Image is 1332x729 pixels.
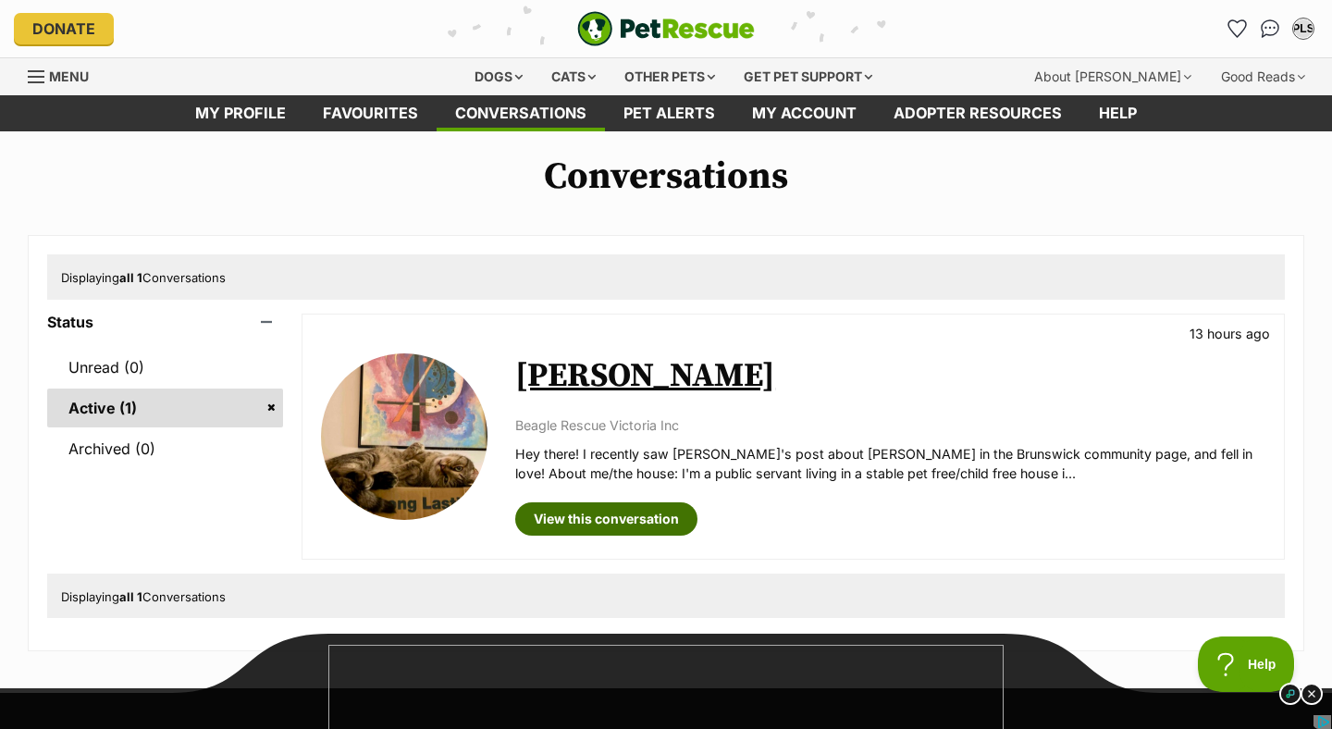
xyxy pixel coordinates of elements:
a: PetRescue [577,11,755,46]
a: Conversations [1255,14,1285,43]
img: Boris [321,353,487,520]
span: Displaying Conversations [61,589,226,604]
a: Unread (0) [47,348,283,387]
a: Help [1080,95,1155,131]
div: Cats [538,58,609,95]
a: Archived (0) [47,429,283,468]
p: 13 hours ago [1190,324,1270,343]
ul: Account quick links [1222,14,1318,43]
a: conversations [437,95,605,131]
a: Active (1) [47,389,283,427]
div: About [PERSON_NAME] [1021,58,1204,95]
a: [PERSON_NAME] [515,355,775,397]
img: info_dark.svg [1279,683,1301,705]
strong: all 1 [119,589,142,604]
img: logo-e224e6f780fb5917bec1dbf3a21bbac754714ae5b6737aabdf751b685950b380.svg [577,11,755,46]
div: Dogs [462,58,536,95]
a: Favourites [1222,14,1252,43]
a: View this conversation [515,502,697,536]
div: Good Reads [1208,58,1318,95]
a: Donate [14,13,114,44]
img: close_dark.svg [1301,683,1323,705]
strong: all 1 [119,270,142,285]
div: Get pet support [731,58,885,95]
button: My account [1289,14,1318,43]
img: chat-41dd97257d64d25036548639549fe6c8038ab92f7586957e7f3b1b290dea8141.svg [1261,19,1280,38]
span: Displaying Conversations [61,270,226,285]
div: PLS [1294,19,1313,38]
a: My profile [177,95,304,131]
a: My account [734,95,875,131]
a: Adopter resources [875,95,1080,131]
a: Menu [28,58,102,92]
a: Favourites [304,95,437,131]
div: Other pets [611,58,728,95]
span: Menu [49,68,89,84]
a: Pet alerts [605,95,734,131]
p: Hey there! I recently saw [PERSON_NAME]'s post about [PERSON_NAME] in the Brunswick community pag... [515,444,1265,484]
header: Status [47,314,283,330]
p: Beagle Rescue Victoria Inc [515,415,1265,435]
